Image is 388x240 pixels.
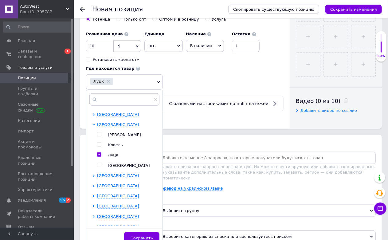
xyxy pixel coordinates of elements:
[18,171,57,182] span: Восстановление позиций
[66,198,71,203] span: 2
[374,203,386,215] button: Чат с покупателем
[86,40,114,52] input: 0
[97,183,139,188] span: [GEOGRAPHIC_DATA]
[93,17,110,22] div: Розница
[18,86,57,97] span: Группы и подборки
[93,79,104,83] span: Луцк
[97,112,139,117] span: [GEOGRAPHIC_DATA]
[97,173,139,178] span: [GEOGRAPHIC_DATA]
[108,132,141,137] span: [PERSON_NAME]
[190,43,212,48] span: В наличии
[296,98,340,104] span: Видео (0 из 10)
[232,32,251,36] b: Остатки
[65,49,71,54] span: 1
[18,38,35,44] span: Главная
[97,224,139,229] span: [GEOGRAPHIC_DATA]
[92,6,143,13] h1: Новая позиция
[159,17,199,22] div: Оптом и в розницу
[18,65,53,70] span: Товары и услуги
[18,224,34,230] span: Отзывы
[20,4,66,9] span: AutoWest
[97,204,139,208] span: [GEOGRAPHIC_DATA]
[18,49,57,60] span: Заказы и сообщения
[159,164,375,180] span: Укажите поисковые запросы через запятую. Их можно ввести вручную или добавить скопированные. Не у...
[6,6,191,13] body: Визуальный текстовый редактор, 2A123ED9-C9D9-4B1B-AE1D-1808404EDECC
[18,208,57,219] span: Показатели работы компании
[59,198,66,203] span: 55
[97,194,139,198] span: [GEOGRAPHIC_DATA]
[108,163,150,168] span: [GEOGRAPHIC_DATA]
[212,17,226,22] div: Услуга
[18,139,57,150] span: Акции и промокоды
[93,57,139,62] div: Установить «цена от»
[108,143,123,147] span: Ковель
[159,186,223,191] a: Перевод на украинском языке
[228,5,319,14] button: Скопировать существующую позицию
[86,141,376,149] div: Размещение
[325,5,382,14] button: Сохранить изменения
[108,153,118,157] span: Луцк
[97,122,139,127] span: [GEOGRAPHIC_DATA]
[233,7,314,12] span: Скопировать существующую позицию
[18,102,57,113] span: Сезонные скидки
[18,128,34,134] span: Импорт
[86,66,135,71] b: Где находится товар
[18,155,57,166] span: Удаленные позиции
[376,31,386,62] div: 60% Качество заполнения
[97,214,139,219] span: [GEOGRAPHIC_DATA]
[330,7,377,12] i: Сохранить изменения
[186,32,206,36] b: Наличие
[80,7,85,12] div: Вернуться назад
[232,40,260,52] input: -
[144,40,183,52] span: шт.
[18,75,36,81] span: Позиции
[118,44,120,48] span: $
[18,198,46,203] span: Уведомления
[3,22,73,33] input: Поиск
[18,187,53,193] span: Характеристики
[144,32,164,36] b: Единица
[169,101,268,106] span: С базовыми настройками: до null платежей
[18,118,40,124] span: Категории
[300,108,357,113] span: Добавить видео по ссылке
[376,54,386,58] div: 60%
[86,32,123,36] b: Розничная цена
[20,9,74,15] div: Ваш ID: 305787
[160,153,374,163] input: Добавьте не менее 8 запросов, по которым покупатели будут искать товар
[123,17,146,22] div: Только опт
[159,205,376,217] span: Выберите группу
